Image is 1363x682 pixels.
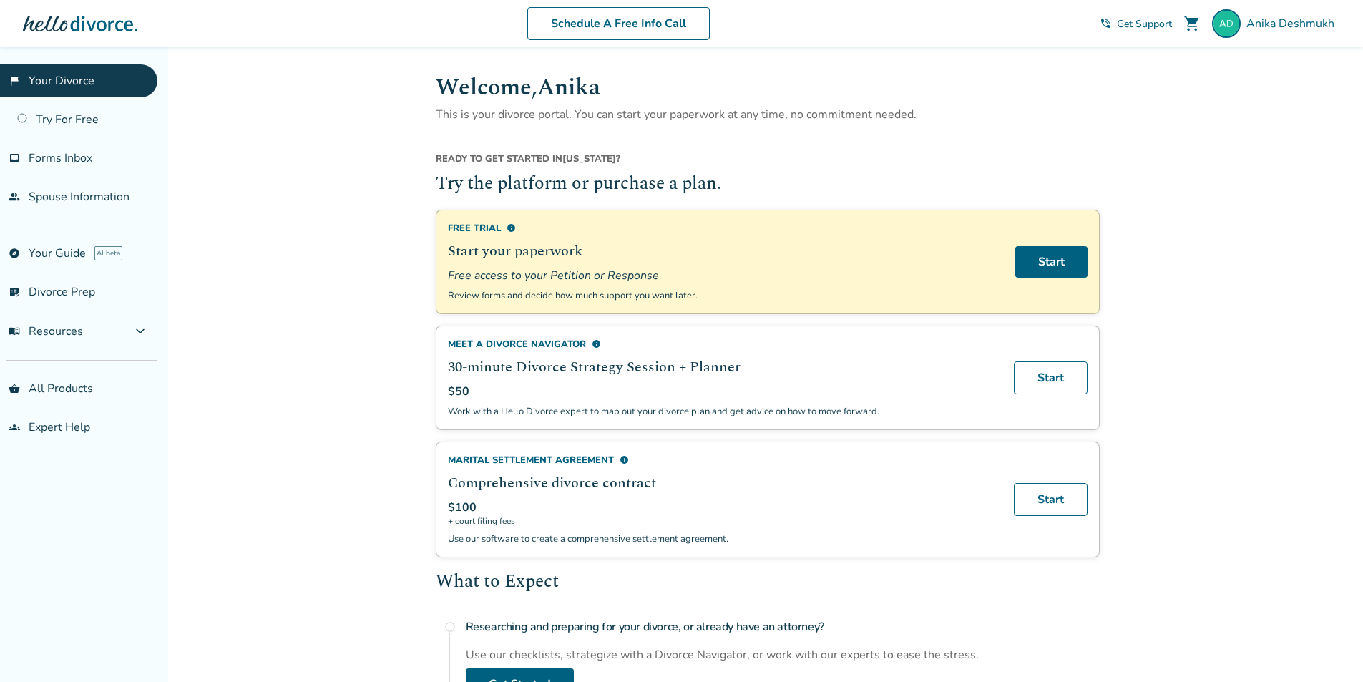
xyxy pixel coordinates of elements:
iframe: Chat Widget [1291,613,1363,682]
div: Use our checklists, strategize with a Divorce Navigator, or work with our experts to ease the str... [466,647,1100,663]
span: Get Support [1117,17,1172,31]
h2: 30-minute Divorce Strategy Session + Planner [448,356,997,378]
a: Start [1014,483,1088,516]
span: AI beta [94,246,122,260]
span: radio_button_unchecked [444,621,456,633]
span: Free access to your Petition or Response [448,268,998,283]
span: $50 [448,384,469,399]
span: shopping_basket [9,383,20,394]
span: expand_more [132,323,149,340]
span: groups [9,422,20,433]
span: menu_book [9,326,20,337]
h2: Start your paperwork [448,240,998,262]
h2: Comprehensive divorce contract [448,472,997,494]
a: Start [1014,361,1088,394]
p: Work with a Hello Divorce expert to map out your divorce plan and get advice on how to move forward. [448,405,997,418]
a: phone_in_talkGet Support [1100,17,1172,31]
p: Review forms and decide how much support you want later. [448,289,998,302]
span: Resources [9,323,83,339]
span: phone_in_talk [1100,18,1111,29]
span: list_alt_check [9,286,20,298]
span: Anika Deshmukh [1246,16,1340,31]
span: Ready to get started in [436,152,562,165]
span: shopping_cart [1183,15,1201,32]
span: Forms Inbox [29,150,92,166]
span: people [9,191,20,203]
p: Use our software to create a comprehensive settlement agreement. [448,532,997,545]
span: flag_2 [9,75,20,87]
div: Marital Settlement Agreement [448,454,997,467]
span: inbox [9,152,20,164]
h2: What to Expect [436,569,1100,596]
span: + court filing fees [448,515,997,527]
span: $100 [448,500,477,515]
span: explore [9,248,20,259]
span: info [507,223,516,233]
img: anikadeshmukh83@gmail.com [1212,9,1241,38]
h1: Welcome, Anika [436,70,1100,105]
h4: Researching and preparing for your divorce, or already have an attorney? [466,613,1100,641]
div: Meet a divorce navigator [448,338,997,351]
div: Free Trial [448,222,998,235]
p: This is your divorce portal. You can start your paperwork at any time, no commitment needed. [436,105,1100,124]
div: [US_STATE] ? [436,152,1100,171]
a: Start [1015,246,1088,278]
span: info [592,339,601,349]
span: info [620,455,629,464]
h2: Try the platform or purchase a plan. [436,171,1100,198]
a: Schedule A Free Info Call [527,7,710,40]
